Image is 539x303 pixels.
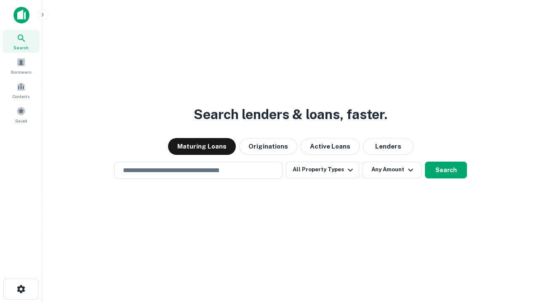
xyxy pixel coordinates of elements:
[3,79,40,101] a: Contacts
[168,138,236,155] button: Maturing Loans
[13,93,29,100] span: Contacts
[11,69,31,75] span: Borrowers
[13,44,29,51] span: Search
[3,103,40,126] a: Saved
[239,138,297,155] button: Originations
[3,54,40,77] a: Borrowers
[13,7,29,24] img: capitalize-icon.png
[363,138,414,155] button: Lenders
[301,138,360,155] button: Active Loans
[286,162,359,178] button: All Property Types
[497,236,539,276] iframe: Chat Widget
[3,30,40,53] a: Search
[363,162,422,178] button: Any Amount
[15,117,27,124] span: Saved
[194,104,387,125] h3: Search lenders & loans, faster.
[425,162,467,178] button: Search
